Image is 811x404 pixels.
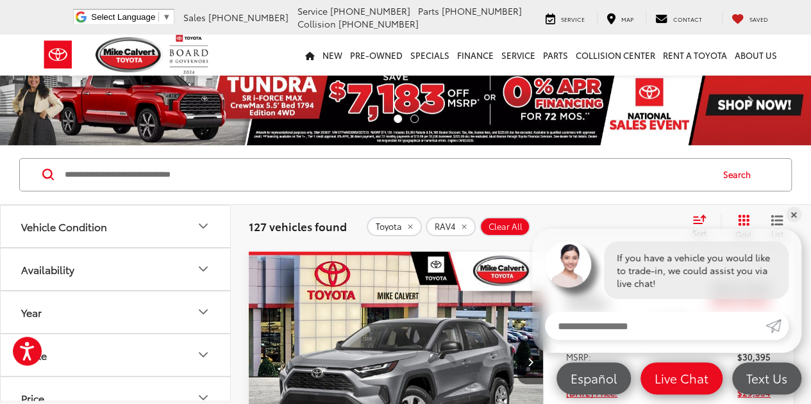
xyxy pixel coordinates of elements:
span: Toyota [376,222,402,232]
button: List View [761,214,793,239]
button: Next image [517,339,543,384]
a: Submit [765,312,789,340]
button: Clear All [480,217,530,236]
a: Live Chat [640,362,723,394]
span: List [771,228,783,239]
span: $29,504 [737,386,771,399]
a: Contact [646,12,712,24]
span: [PHONE_NUMBER] [208,11,288,24]
span: Text Us [740,370,794,386]
span: [PHONE_NUMBER] [330,4,410,17]
div: Vehicle Condition [196,218,211,234]
img: Agent profile photo [545,241,591,287]
span: Parts [418,4,439,17]
span: Sort [692,227,706,238]
a: Map [597,12,643,24]
button: remove RAV4 [426,217,476,236]
span: RAV4 [435,222,456,232]
span: Collision [297,17,336,30]
a: Rent a Toyota [659,35,731,76]
span: ​ [158,12,159,22]
a: Text Us [732,362,801,394]
button: Select sort value [686,214,721,239]
div: Price [21,392,44,404]
button: AvailabilityAvailability [1,248,231,290]
a: Service [536,12,594,24]
span: Service [297,4,328,17]
input: Enter your message [545,312,765,340]
img: Mike Calvert Toyota [96,37,163,72]
span: [PHONE_NUMBER] [442,4,522,17]
button: Vehicle ConditionVehicle Condition [1,206,231,247]
span: Español [564,370,623,386]
span: [PHONE_NUMBER] [339,17,419,30]
a: Select Language​ [91,12,171,22]
button: MakeMake [1,334,231,376]
div: Year [21,306,42,318]
span: 127 vehicles found [249,218,347,234]
span: $30,395 [737,350,771,363]
div: Make [196,347,211,362]
span: ▼ [162,12,171,22]
button: Search [711,159,769,191]
a: Pre-Owned [346,35,406,76]
button: remove Toyota [367,217,422,236]
div: Availability [196,261,211,277]
a: Español [556,362,631,394]
span: Sales [183,11,206,24]
span: Saved [749,15,768,23]
img: Toyota [34,34,82,76]
button: Grid View [721,214,761,239]
a: Collision Center [572,35,659,76]
div: Vehicle Condition [21,220,107,232]
input: Search by Make, Model, or Keyword [63,159,711,190]
a: Finance [453,35,497,76]
span: Clear All [489,222,523,232]
span: Contact [673,15,702,23]
span: Service [561,15,585,23]
a: Parts [539,35,572,76]
a: Specials [406,35,453,76]
span: Select Language [91,12,155,22]
button: YearYear [1,291,231,333]
a: New [319,35,346,76]
a: Home [301,35,319,76]
span: Map [621,15,633,23]
div: Availability [21,263,74,275]
a: My Saved Vehicles [722,12,778,24]
a: About Us [731,35,781,76]
a: Service [497,35,539,76]
div: Year [196,304,211,319]
span: Live Chat [648,370,715,386]
div: If you have a vehicle you would like to trade-in, we could assist you via live chat! [604,241,789,299]
span: MSRP: [566,350,591,363]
